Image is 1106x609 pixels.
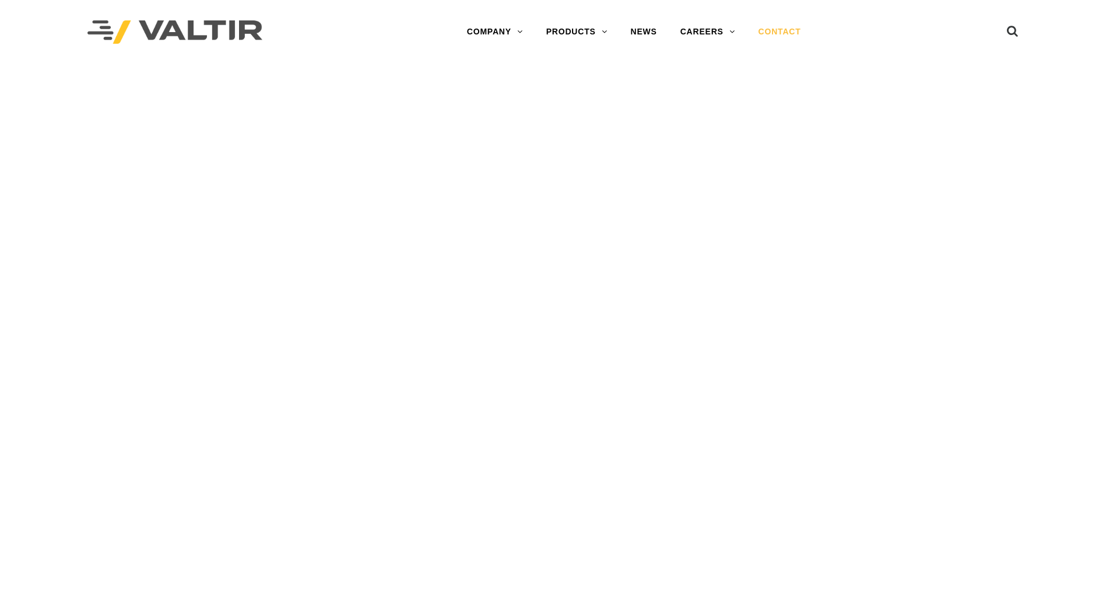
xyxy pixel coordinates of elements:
img: Valtir [87,20,262,44]
a: PRODUCTS [535,20,619,44]
a: COMPANY [455,20,535,44]
a: CONTACT [747,20,813,44]
a: CAREERS [669,20,747,44]
a: NEWS [619,20,669,44]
